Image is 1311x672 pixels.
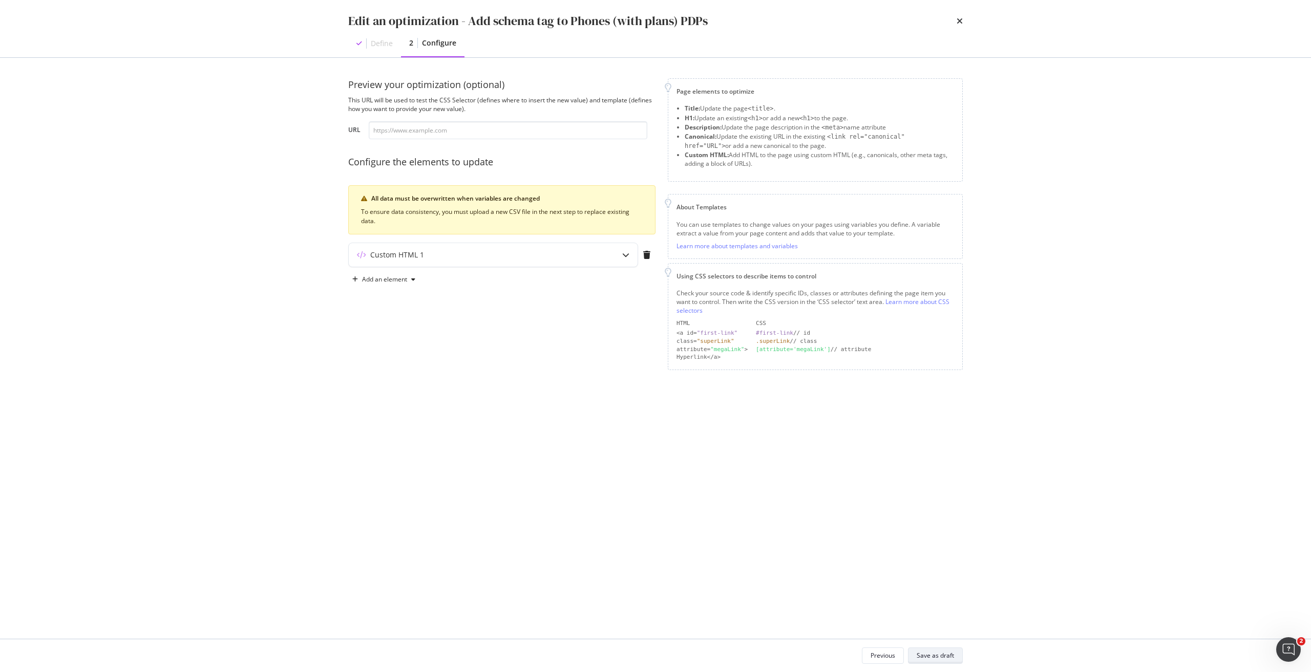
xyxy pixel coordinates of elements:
[756,330,793,336] div: #first-link
[348,78,655,92] div: Preview your optimization (optional)
[676,242,798,250] a: Learn more about templates and variables
[697,330,737,336] div: "first-link"
[917,651,954,660] div: Save as draft
[409,38,413,48] div: 2
[685,104,700,113] strong: Title:
[1276,637,1301,662] iframe: Intercom live chat
[676,272,954,280] div: Using CSS selectors to describe items to control
[676,329,748,337] div: <a id=
[756,329,954,337] div: // id
[697,338,734,344] div: "superLink"
[676,289,954,315] div: Check your source code & identify specific IDs, classes or attributes defining the page item you ...
[871,651,895,660] div: Previous
[371,194,643,203] div: All data must be overwritten when variables are changed
[370,250,424,260] div: Custom HTML 1
[748,105,774,112] span: <title>
[685,132,716,141] strong: Canonical:
[685,123,722,132] strong: Description:
[685,123,954,132] li: Update the page description in the name attribute
[710,346,744,353] div: "megaLink"
[676,353,748,361] div: Hyperlink</a>
[348,125,361,137] label: URL
[676,220,954,237] div: You can use templates to change values on your pages using variables you define. A variable extra...
[756,319,954,328] div: CSS
[348,12,708,30] div: Edit an optimization - Add schema tag to Phones (with plans) PDPs
[348,271,419,288] button: Add an element
[685,132,954,150] li: Update the existing URL in the existing or add a new canonical to the page.
[676,345,748,354] div: attribute= >
[676,319,748,328] div: HTML
[756,346,831,353] div: [attribute='megaLink']
[422,38,456,48] div: Configure
[676,87,954,96] div: Page elements to optimize
[362,276,407,283] div: Add an element
[821,124,843,131] span: <meta>
[685,150,729,159] strong: Custom HTML:
[756,337,954,345] div: // class
[756,338,790,344] div: .superLink
[685,114,694,122] strong: H1:
[348,96,655,113] div: This URL will be used to test the CSS Selector (defines where to insert the new value) and templa...
[371,38,393,49] div: Define
[908,647,963,664] button: Save as draft
[676,203,954,211] div: About Templates
[348,156,655,169] div: Configure the elements to update
[748,115,763,122] span: <h1>
[685,114,954,123] li: Update an existing or add a new to the page.
[369,121,647,139] input: https://www.example.com
[862,647,904,664] button: Previous
[361,207,643,226] div: To ensure data consistency, you must upload a new CSV file in the next step to replace existing d...
[685,104,954,113] li: Update the page .
[348,185,655,234] div: warning banner
[799,115,814,122] span: <h1>
[676,337,748,345] div: class=
[676,297,949,315] a: Learn more about CSS selectors
[756,345,954,354] div: // attribute
[685,150,954,168] li: Add HTML to the page using custom HTML (e.g., canonicals, other meta tags, adding a block of URLs).
[1297,637,1305,645] span: 2
[685,133,905,149] span: <link rel="canonical" href="URL">
[957,12,963,30] div: times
